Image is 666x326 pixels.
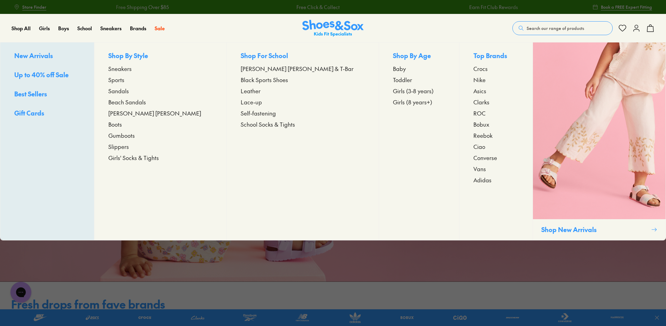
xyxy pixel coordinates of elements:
[473,87,519,95] a: Asics
[108,75,124,84] span: Sports
[14,108,80,119] a: Gift Cards
[241,98,365,106] a: Lace-up
[111,3,164,11] a: Free Shipping Over $85
[241,87,365,95] a: Leather
[393,75,445,84] a: Toddler
[241,109,365,117] a: Self-fastening
[241,64,365,73] a: [PERSON_NAME] [PERSON_NAME] & T-Bar
[473,75,486,84] span: Nike
[473,64,488,73] span: Crocs
[108,75,212,84] a: Sports
[512,21,613,35] button: Search our range of products
[473,109,519,117] a: ROC
[465,3,513,11] a: Earn Fit Club Rewards
[473,87,486,95] span: Asics
[473,165,519,173] a: Vans
[241,51,365,62] p: Shop For School
[108,120,212,128] a: Boots
[241,98,262,106] span: Lace-up
[14,89,47,98] span: Best Sellers
[601,4,652,10] span: Book a FREE Expert Fitting
[108,109,201,117] span: [PERSON_NAME] [PERSON_NAME]
[108,120,122,128] span: Boots
[473,51,519,62] p: Top Brands
[58,25,69,32] a: Boys
[100,25,122,32] a: Sneakers
[473,142,519,151] a: Ciao
[108,87,129,95] span: Sandals
[241,120,365,128] a: School Socks & Tights
[473,120,519,128] a: Bobux
[527,25,584,31] span: Search our range of products
[108,87,212,95] a: Sandals
[241,87,261,95] span: Leather
[393,51,445,62] p: Shop By Age
[473,98,489,106] span: Clarks
[39,25,50,32] a: Girls
[77,25,92,32] a: School
[473,131,493,140] span: Reebok
[393,64,445,73] a: Baby
[473,153,497,162] span: Converse
[393,98,432,106] span: Girls (8 years+)
[473,75,519,84] a: Nike
[241,120,295,128] span: School Socks & Tights
[473,131,519,140] a: Reebok
[130,25,146,32] a: Brands
[11,25,31,32] a: Shop All
[541,225,648,234] p: Shop New Arrivals
[108,51,212,62] p: Shop By Style
[473,165,486,173] span: Vans
[393,87,434,95] span: Girls (3-8 years)
[302,20,364,37] a: Shoes & Sox
[108,131,135,140] span: Gumboots
[108,142,212,151] a: Slippers
[108,109,212,117] a: [PERSON_NAME] [PERSON_NAME]
[108,153,159,162] span: Girls' Socks & Tights
[14,51,80,62] a: New Arrivals
[473,120,489,128] span: Bobux
[241,75,288,84] span: Black Sports Shoes
[473,176,491,184] span: Adidas
[533,42,666,219] img: SNS_WEBASSETS_CollectionHero_Shop_Girls_1280x1600_1.png
[393,64,406,73] span: Baby
[14,1,46,13] a: Store Finder
[241,109,276,117] span: Self-fastening
[108,64,132,73] span: Sneakers
[14,70,69,79] span: Up to 40% off Sale
[473,109,486,117] span: ROC
[473,153,519,162] a: Converse
[393,87,445,95] a: Girls (3-8 years)
[108,98,212,106] a: Beach Sandals
[155,25,165,32] a: Sale
[473,176,519,184] a: Adidas
[108,98,146,106] span: Beach Sandals
[473,98,519,106] a: Clarks
[7,279,35,305] iframe: Gorgias live chat messenger
[14,109,44,117] span: Gift Cards
[14,70,80,81] a: Up to 40% off Sale
[22,4,46,10] span: Store Finder
[533,42,666,240] a: Shop New Arrivals
[393,75,412,84] span: Toddler
[473,64,519,73] a: Crocs
[302,20,364,37] img: SNS_Logo_Responsive.svg
[593,1,652,13] a: Book a FREE Expert Fitting
[292,3,335,11] a: Free Click & Collect
[108,153,212,162] a: Girls' Socks & Tights
[473,142,485,151] span: Ciao
[241,64,354,73] span: [PERSON_NAME] [PERSON_NAME] & T-Bar
[14,89,80,100] a: Best Sellers
[108,64,212,73] a: Sneakers
[393,98,445,106] a: Girls (8 years+)
[14,51,53,60] span: New Arrivals
[241,75,365,84] a: Black Sports Shoes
